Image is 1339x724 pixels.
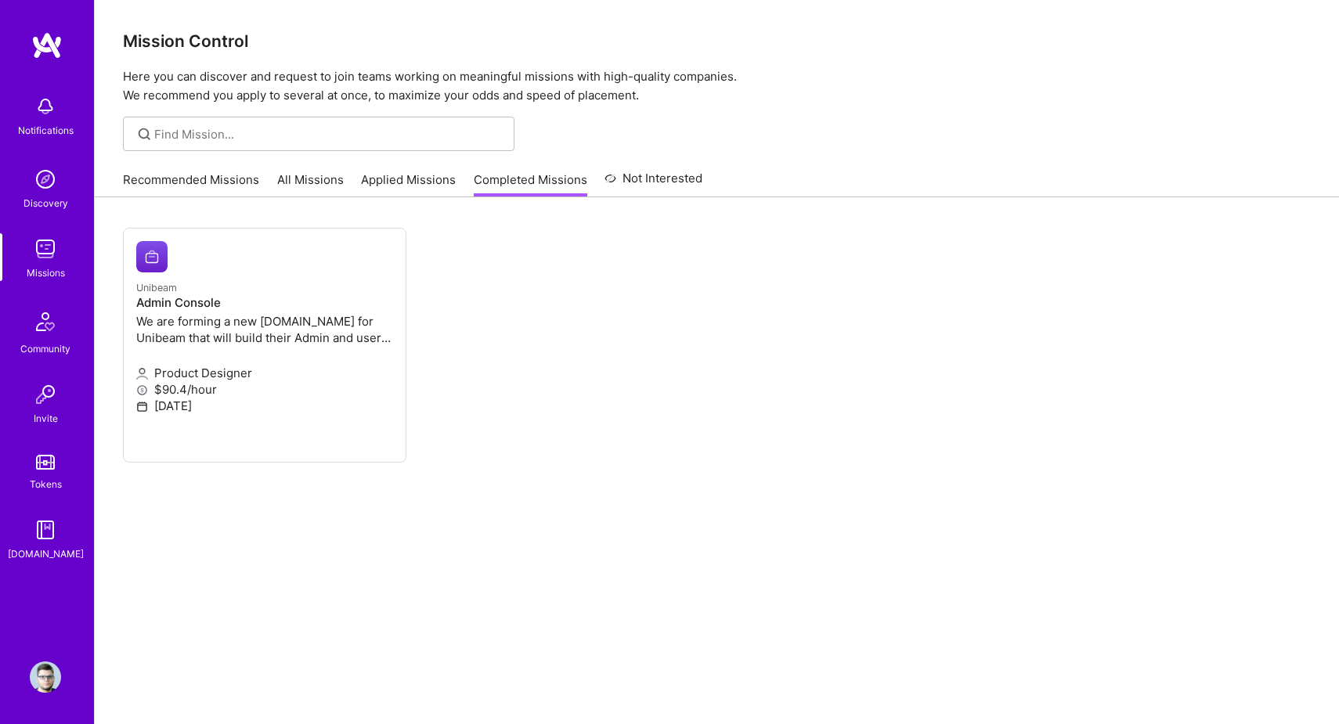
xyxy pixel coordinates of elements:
img: teamwork [30,233,61,265]
a: Unibeam company logoUnibeamAdmin ConsoleWe are forming a new [DOMAIN_NAME] for Unibeam that will ... [124,229,406,462]
p: We are forming a new [DOMAIN_NAME] for Unibeam that will build their Admin and users management p... [136,313,393,346]
i: icon Applicant [136,368,148,380]
h4: Admin Console [136,296,393,310]
input: Find Mission... [154,126,503,142]
div: Notifications [18,122,74,139]
small: Unibeam [136,282,177,294]
div: Missions [27,265,65,281]
div: Invite [34,410,58,427]
i: icon Calendar [136,401,148,412]
a: All Missions [277,171,344,197]
i: icon MoneyGray [136,384,148,396]
a: Completed Missions [474,171,587,197]
div: Community [20,340,70,357]
i: icon SearchGrey [135,125,153,143]
div: Discovery [23,195,68,211]
img: Community [27,303,64,340]
a: Recommended Missions [123,171,259,197]
img: bell [30,91,61,122]
a: Applied Missions [361,171,456,197]
div: [DOMAIN_NAME] [8,546,84,562]
img: logo [31,31,63,59]
a: Not Interested [605,169,702,197]
p: Product Designer [136,365,393,381]
p: [DATE] [136,398,393,414]
img: discovery [30,164,61,195]
a: User Avatar [26,661,65,693]
p: $90.4/hour [136,381,393,398]
p: Here you can discover and request to join teams working on meaningful missions with high-quality ... [123,67,1311,105]
img: guide book [30,514,61,546]
img: tokens [36,455,55,470]
img: Invite [30,379,61,410]
h3: Mission Control [123,31,1311,51]
img: User Avatar [30,661,61,693]
div: Tokens [30,476,62,492]
img: Unibeam company logo [136,241,168,272]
